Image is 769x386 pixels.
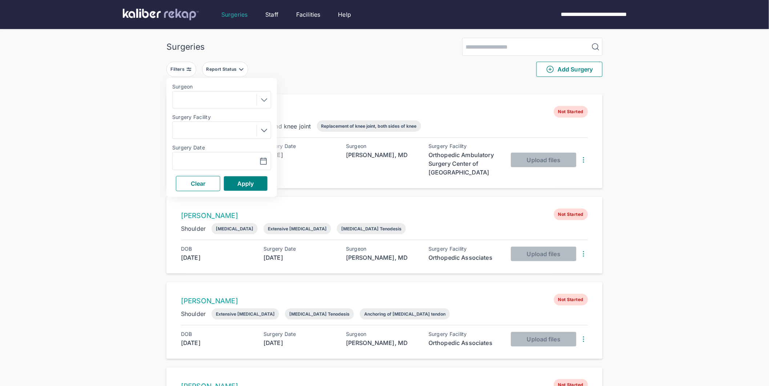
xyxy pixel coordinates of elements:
[172,145,271,151] label: Surgery Date
[346,143,419,149] div: Surgeon
[346,331,419,337] div: Surgeon
[202,62,248,77] button: Report Status
[428,331,501,337] div: Surgery Facility
[428,151,501,177] div: Orthopedic Ambulatory Surgery Center of [GEOGRAPHIC_DATA]
[527,250,560,258] span: Upload files
[181,338,254,347] div: [DATE]
[511,247,576,261] button: Upload files
[166,83,603,91] div: 2222 entries
[364,311,446,317] div: Anchoring of [MEDICAL_DATA] tendon
[554,106,588,118] span: Not Started
[123,9,199,20] img: kaliber labs logo
[181,253,254,262] div: [DATE]
[346,246,419,252] div: Surgeon
[346,338,419,347] div: [PERSON_NAME], MD
[263,253,336,262] div: [DATE]
[428,338,501,347] div: Orthopedic Associates
[346,253,419,262] div: [PERSON_NAME], MD
[263,151,336,159] div: [DATE]
[186,66,192,72] img: faders-horizontal-grey.d550dbda.svg
[237,180,254,187] span: Apply
[546,65,555,74] img: PlusCircleGreen.5fd88d77.svg
[238,66,244,72] img: filter-caret-down-grey.b3560631.svg
[166,42,205,52] div: Surgeries
[268,226,327,231] div: Extensive [MEDICAL_DATA]
[263,338,336,347] div: [DATE]
[511,332,576,346] button: Upload files
[338,10,351,19] a: Help
[171,66,186,72] div: Filters
[221,10,247,19] a: Surgeries
[181,246,254,252] div: DOB
[216,226,253,231] div: [MEDICAL_DATA]
[181,297,238,305] a: [PERSON_NAME]
[579,250,588,258] img: DotsThreeVertical.31cb0eda.svg
[181,331,254,337] div: DOB
[321,123,417,129] div: Replacement of knee joint, both sides of knee
[166,62,196,77] button: Filters
[591,42,600,51] img: MagnifyingGlass.1dc66aab.svg
[554,209,588,220] span: Not Started
[579,156,588,164] img: DotsThreeVertical.31cb0eda.svg
[263,143,336,149] div: Surgery Date
[341,226,402,231] div: [MEDICAL_DATA] Tenodesis
[216,311,275,317] div: Extensive [MEDICAL_DATA]
[176,176,220,191] button: Clear
[546,65,593,74] span: Add Surgery
[172,84,271,90] label: Surgeon
[527,336,560,343] span: Upload files
[289,311,350,317] div: [MEDICAL_DATA] Tenodesis
[172,114,271,120] label: Surgery Facility
[181,309,206,318] div: Shoulder
[346,151,419,159] div: [PERSON_NAME], MD
[428,253,501,262] div: Orthopedic Associates
[511,153,576,167] button: Upload files
[527,156,560,164] span: Upload files
[428,246,501,252] div: Surgery Facility
[181,212,238,220] a: [PERSON_NAME]
[579,335,588,344] img: DotsThreeVertical.31cb0eda.svg
[263,246,336,252] div: Surgery Date
[554,294,588,305] span: Not Started
[181,224,206,233] div: Shoulder
[265,10,278,19] a: Staff
[428,143,501,149] div: Surgery Facility
[191,180,206,187] span: Clear
[263,331,336,337] div: Surgery Date
[296,10,321,19] a: Facilities
[536,62,603,77] button: Add Surgery
[224,176,267,191] button: Apply
[206,66,238,72] div: Report Status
